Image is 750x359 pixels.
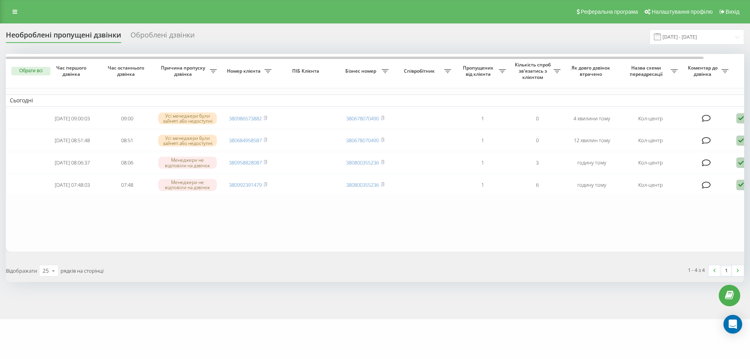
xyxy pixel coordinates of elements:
[61,267,104,274] span: рядків на сторінці
[619,130,682,151] td: Кол-центр
[455,152,510,173] td: 1
[282,68,331,74] span: ПІБ Клієнта
[623,65,671,77] span: Назва схеми переадресації
[571,65,613,77] span: Як довго дзвінок втрачено
[720,265,732,276] a: 1
[455,175,510,195] td: 1
[43,267,49,275] div: 25
[45,175,100,195] td: [DATE] 07:48:03
[100,175,154,195] td: 07:48
[455,130,510,151] td: 1
[619,175,682,195] td: Кол-центр
[510,108,564,129] td: 0
[342,68,382,74] span: Бізнес номер
[51,65,93,77] span: Час першого дзвінка
[158,157,217,168] div: Менеджери не відповіли на дзвінок
[510,152,564,173] td: 3
[510,130,564,151] td: 0
[45,152,100,173] td: [DATE] 08:06:37
[6,31,121,43] div: Необроблені пропущені дзвінки
[106,65,148,77] span: Час останнього дзвінка
[229,159,262,166] a: 380958828087
[158,113,217,124] div: Усі менеджери були зайняті або недоступні
[723,315,742,334] div: Open Intercom Messenger
[11,67,50,75] button: Обрати всі
[459,65,499,77] span: Пропущених від клієнта
[726,9,739,15] span: Вихід
[564,175,619,195] td: годину тому
[619,152,682,173] td: Кол-центр
[396,68,444,74] span: Співробітник
[229,137,262,144] a: 380684958587
[130,31,195,43] div: Оброблені дзвінки
[346,115,379,122] a: 380678070490
[229,115,262,122] a: 380986573882
[100,108,154,129] td: 09:00
[652,9,712,15] span: Налаштування профілю
[514,62,554,80] span: Кількість спроб зв'язатись з клієнтом
[346,159,379,166] a: 380800355236
[455,108,510,129] td: 1
[229,181,262,188] a: 380992391479
[564,130,619,151] td: 12 хвилин тому
[45,130,100,151] td: [DATE] 08:51:48
[225,68,264,74] span: Номер клієнта
[100,152,154,173] td: 08:06
[158,179,217,191] div: Менеджери не відповіли на дзвінок
[100,130,154,151] td: 08:51
[158,135,217,146] div: Усі менеджери були зайняті або недоступні
[510,175,564,195] td: 6
[564,108,619,129] td: 4 хвилини тому
[158,65,210,77] span: Причина пропуску дзвінка
[346,137,379,144] a: 380678070490
[6,267,37,274] span: Відображати
[45,108,100,129] td: [DATE] 09:00:03
[686,65,721,77] span: Коментар до дзвінка
[346,181,379,188] a: 380800355236
[581,9,638,15] span: Реферальна програма
[688,266,705,274] div: 1 - 4 з 4
[564,152,619,173] td: годину тому
[619,108,682,129] td: Кол-центр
